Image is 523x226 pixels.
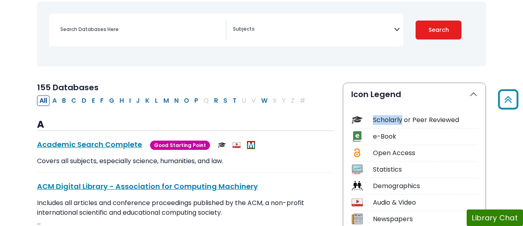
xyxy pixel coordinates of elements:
[373,148,478,158] div: Open Access
[352,164,362,175] img: Icon Statistics
[56,23,226,35] input: Search database by title or keyword
[416,21,461,39] button: Submit for Search Results
[181,95,191,106] button: Filter Results O
[37,181,258,191] a: ACM Digital Library - Association for Computing Machinery
[117,95,126,106] button: Filter Results H
[98,95,106,106] button: Filter Results F
[230,95,239,106] button: Filter Results T
[352,180,362,191] img: Icon Demographics
[60,95,68,106] button: Filter Results B
[69,95,79,106] button: Filter Results C
[352,197,362,208] img: Icon Audio & Video
[79,95,89,106] button: Filter Results D
[467,209,523,226] button: Library Chat
[373,198,478,207] div: Audio & Video
[161,95,171,106] button: Filter Results M
[373,214,478,224] div: Newspapers
[352,114,362,125] img: Icon Scholarly or Peer Reviewed
[150,141,210,150] span: Good Starting Point
[233,141,241,149] img: Audio & Video
[352,131,362,142] img: Icon e-Book
[172,95,181,106] button: Filter Results N
[495,93,521,106] a: Back to Top
[89,95,97,106] button: Filter Results E
[192,95,201,106] button: Filter Results P
[37,156,333,166] p: Covers all subjects, especially science, humanities, and law.
[373,181,478,191] div: Demographics
[212,95,220,106] button: Filter Results R
[152,95,161,106] button: Filter Results L
[218,141,226,149] img: Scholarly or Peer Reviewed
[247,141,255,149] img: MeL (Michigan electronic Library)
[373,165,478,174] div: Statistics
[134,95,142,106] button: Filter Results J
[37,2,486,66] nav: Search filters
[50,95,59,106] button: Filter Results A
[233,27,394,33] textarea: Search
[37,95,309,105] div: Alpha-list to filter by first letter of database name
[352,147,362,158] img: Icon Open Access
[373,132,478,141] div: e-Book
[37,95,49,106] button: All
[259,95,270,106] button: Filter Results W
[107,95,117,106] button: Filter Results G
[143,95,152,106] button: Filter Results K
[37,82,99,93] span: 155 Databases
[343,83,486,106] button: Icon Legend
[127,95,133,106] button: Filter Results I
[373,115,478,125] div: Scholarly or Peer Reviewed
[352,214,362,224] img: Icon Newspapers
[37,139,142,149] a: Academic Search Complete
[37,119,333,131] h3: A
[221,95,230,106] button: Filter Results S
